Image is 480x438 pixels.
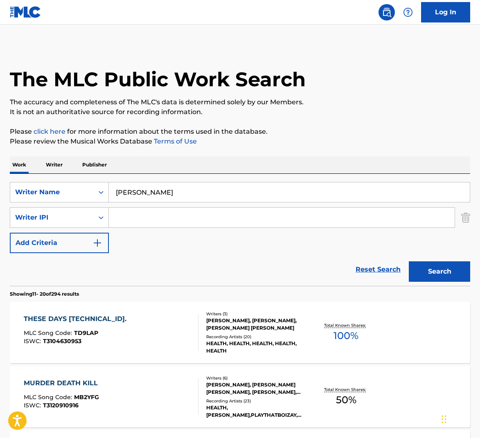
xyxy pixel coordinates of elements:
div: Drag [442,407,446,431]
span: 100 % [334,328,358,343]
span: T3104630953 [43,337,81,345]
span: T3120910916 [43,402,79,409]
img: MLC Logo [10,6,41,18]
p: The accuracy and completeness of The MLC's data is determined solely by our Members. [10,97,470,107]
a: MURDER DEATH KILLMLC Song Code:MB2YFGISWC:T3120910916Writers (6)[PERSON_NAME], [PERSON_NAME] [PER... [10,366,470,427]
p: Writer [43,156,65,173]
p: Please review the Musical Works Database [10,137,470,146]
div: THESE DAYS [TECHNICAL_ID]. [24,314,131,324]
a: THESE DAYS [TECHNICAL_ID].MLC Song Code:TD9LAPISWC:T3104630953Writers (3)[PERSON_NAME], [PERSON_N... [10,302,470,363]
div: Writer IPI [15,213,89,222]
p: Showing 11 - 20 of 294 results [10,290,79,298]
img: search [382,7,392,17]
span: MLC Song Code : [24,329,74,337]
p: Work [10,156,29,173]
a: click here [34,128,65,135]
p: Total Known Shares: [324,386,368,393]
span: ISWC : [24,337,43,345]
button: Add Criteria [10,233,109,253]
span: MB2YFG [74,393,99,401]
p: Publisher [80,156,109,173]
p: Total Known Shares: [324,322,368,328]
div: HEALTH,[PERSON_NAME],PLAYTHATBOIZAY, PLAYTHATBOIZAY, HEALTH, [PERSON_NAME], HEALTH, [PERSON_NAME]... [206,404,308,419]
div: Writers ( 3 ) [206,311,308,317]
div: Writers ( 6 ) [206,375,308,381]
button: Search [409,261,470,282]
div: [PERSON_NAME], [PERSON_NAME] [PERSON_NAME], [PERSON_NAME], [PERSON_NAME], [PERSON_NAME], [PERSON_... [206,381,308,396]
p: It is not an authoritative source for recording information. [10,107,470,117]
span: TD9LAP [74,329,98,337]
a: Log In [421,2,470,22]
span: 50 % [336,393,356,407]
div: MURDER DEATH KILL [24,378,102,388]
img: Delete Criterion [461,207,470,228]
form: Search Form [10,182,470,286]
img: help [403,7,413,17]
a: Public Search [379,4,395,20]
a: Terms of Use [152,137,197,145]
div: Recording Artists ( 23 ) [206,398,308,404]
div: [PERSON_NAME], [PERSON_NAME], [PERSON_NAME] [PERSON_NAME] [206,317,308,332]
div: HEALTH, HEALTH, HEALTH, HEALTH, HEALTH [206,340,308,355]
div: Help [400,4,416,20]
span: MLC Song Code : [24,393,74,401]
div: Recording Artists ( 20 ) [206,334,308,340]
p: Please for more information about the terms used in the database. [10,127,470,137]
a: Reset Search [352,261,405,279]
span: ISWC : [24,402,43,409]
iframe: Chat Widget [439,399,480,438]
h1: The MLC Public Work Search [10,67,306,92]
img: 9d2ae6d4665cec9f34b9.svg [92,238,102,248]
div: Writer Name [15,187,89,197]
